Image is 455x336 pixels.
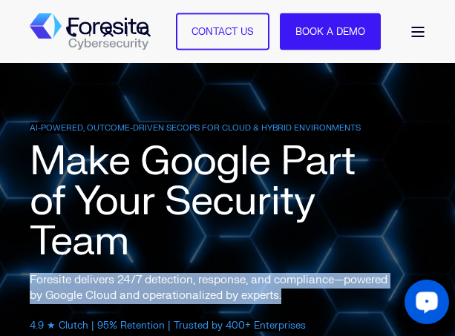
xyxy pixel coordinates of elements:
span: 4.9 ★ Clutch | 95% Retention | Trusted by 400+ Enterprises [30,320,306,332]
a: Open Burger Menu [403,19,433,45]
a: Back to Home [30,13,148,50]
a: Open Search [140,24,154,37]
span: Make Google Part of Your Security Team [30,136,356,267]
p: Foresite delivers 24/7 detection, response, and compliance—powered by Google Cloud and operationa... [30,273,401,303]
img: Foresite logo, a hexagon shape of blues with a directional arrow to the right hand side, and the ... [30,13,148,50]
a: Book a Demo [280,13,381,50]
span: AI-POWERED, OUTCOME-DRIVEN SECOPS FOR CLOUD & HYBRID ENVIRONMENTS [30,122,361,134]
a: Contact Us [176,13,269,50]
a: Login [103,24,117,37]
iframe: LiveChat chat widget [393,274,455,336]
